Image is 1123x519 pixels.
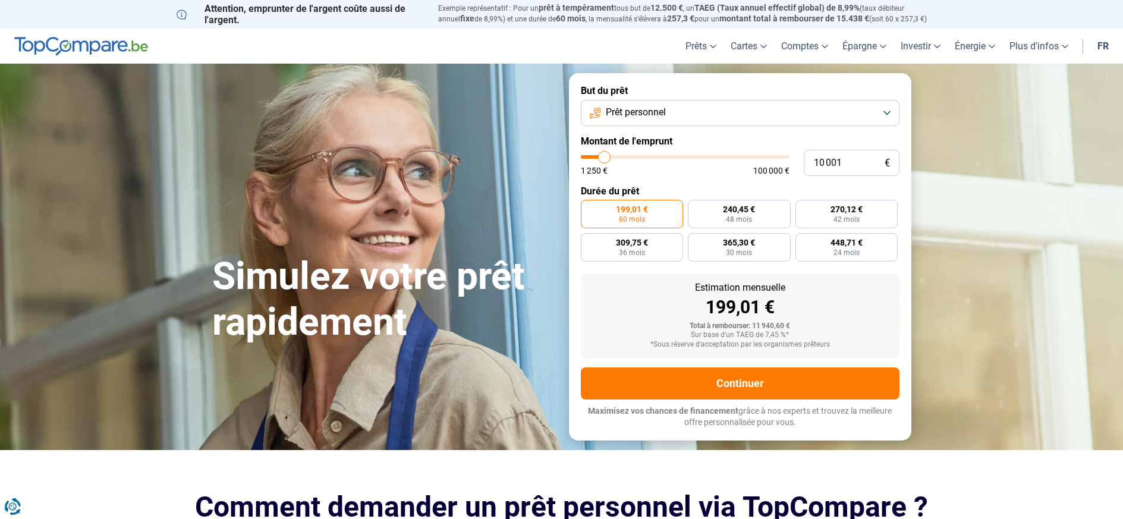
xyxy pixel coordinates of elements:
span: 100 000 € [753,166,789,175]
label: Montant de l'emprunt [581,136,899,147]
span: 199,01 € [616,205,648,213]
span: 365,30 € [723,238,755,247]
div: Total à rembourser: 11 940,60 € [590,322,890,331]
span: montant total à rembourser de 15.438 € [719,14,869,23]
a: Plus d'infos [1002,29,1075,64]
span: prêt à tempérament [539,3,614,12]
img: TopCompare [14,37,148,56]
div: Estimation mensuelle [590,283,890,292]
span: Maximisez vos chances de financement [588,406,738,416]
span: 42 mois [833,216,860,223]
span: TAEG (Taux annuel effectif global) de 8,99% [694,3,860,12]
span: 60 mois [556,14,586,23]
label: But du prêt [581,85,899,96]
a: fr [1090,29,1116,64]
div: 199,01 € [590,298,890,316]
span: 448,71 € [831,238,863,247]
p: grâce à nos experts et trouvez la meilleure offre personnalisée pour vous. [581,405,899,429]
label: Durée du prêt [581,185,899,197]
span: 1 250 € [581,166,608,175]
a: Comptes [774,29,835,64]
span: 48 mois [726,216,752,223]
p: Attention, emprunter de l'argent coûte aussi de l'argent. [177,3,424,26]
a: Cartes [723,29,774,64]
span: 24 mois [833,249,860,256]
p: Exemple représentatif : Pour un tous but de , un (taux débiteur annuel de 8,99%) et une durée de ... [438,3,947,24]
span: Prêt personnel [606,106,666,119]
a: Énergie [948,29,1002,64]
span: 257,3 € [667,14,694,23]
div: *Sous réserve d'acceptation par les organismes prêteurs [590,341,890,349]
span: € [885,158,890,168]
span: 36 mois [619,249,645,256]
a: Investir [894,29,948,64]
span: 309,75 € [616,238,648,247]
button: Continuer [581,367,899,400]
h1: Simulez votre prêt rapidement [212,254,555,345]
span: 60 mois [619,216,645,223]
span: 240,45 € [723,205,755,213]
a: Prêts [678,29,723,64]
span: 30 mois [726,249,752,256]
span: fixe [460,14,474,23]
div: Sur base d'un TAEG de 7,45 %* [590,331,890,339]
button: Prêt personnel [581,100,899,126]
span: 12.500 € [650,3,683,12]
span: 270,12 € [831,205,863,213]
a: Épargne [835,29,894,64]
